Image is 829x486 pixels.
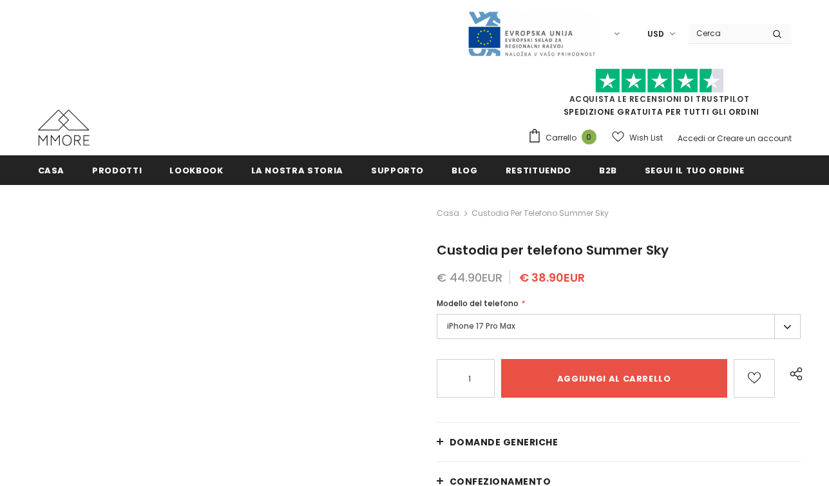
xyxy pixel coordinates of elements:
a: Creare un account [717,133,792,144]
a: Javni Razpis [467,28,596,39]
span: SPEDIZIONE GRATUITA PER TUTTI GLI ORDINI [528,74,792,117]
a: Carrello 0 [528,128,603,148]
span: € 44.90EUR [437,269,502,286]
span: supporto [371,164,424,177]
input: Aggiungi al carrello [501,359,727,398]
span: La nostra storia [251,164,343,177]
a: Casa [38,155,65,184]
a: Blog [452,155,478,184]
span: € 38.90EUR [519,269,585,286]
a: supporto [371,155,424,184]
span: Domande generiche [450,436,558,449]
img: Javni Razpis [467,10,596,57]
a: Lookbook [169,155,223,184]
span: USD [647,28,664,41]
a: Accedi [678,133,705,144]
input: Search Site [689,24,763,43]
span: or [707,133,715,144]
img: Fidati di Pilot Stars [595,68,724,93]
span: B2B [599,164,617,177]
a: Domande generiche [437,423,801,462]
span: Restituendo [506,164,571,177]
a: Prodotti [92,155,142,184]
span: Custodia per telefono Summer Sky [437,241,669,259]
a: Segui il tuo ordine [645,155,744,184]
span: Blog [452,164,478,177]
span: Prodotti [92,164,142,177]
img: Casi MMORE [38,110,90,146]
span: Carrello [546,131,576,144]
span: 0 [582,130,596,144]
a: B2B [599,155,617,184]
a: La nostra storia [251,155,343,184]
a: Restituendo [506,155,571,184]
span: Lookbook [169,164,223,177]
a: Casa [437,206,459,221]
a: Acquista le recensioni di TrustPilot [569,93,750,104]
span: Casa [38,164,65,177]
a: Wish List [612,126,663,149]
span: Custodia per telefono Summer Sky [472,206,609,221]
span: Segui il tuo ordine [645,164,744,177]
span: Modello del telefono [437,298,519,309]
span: Wish List [629,131,663,144]
label: iPhone 17 Pro Max [437,314,801,339]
